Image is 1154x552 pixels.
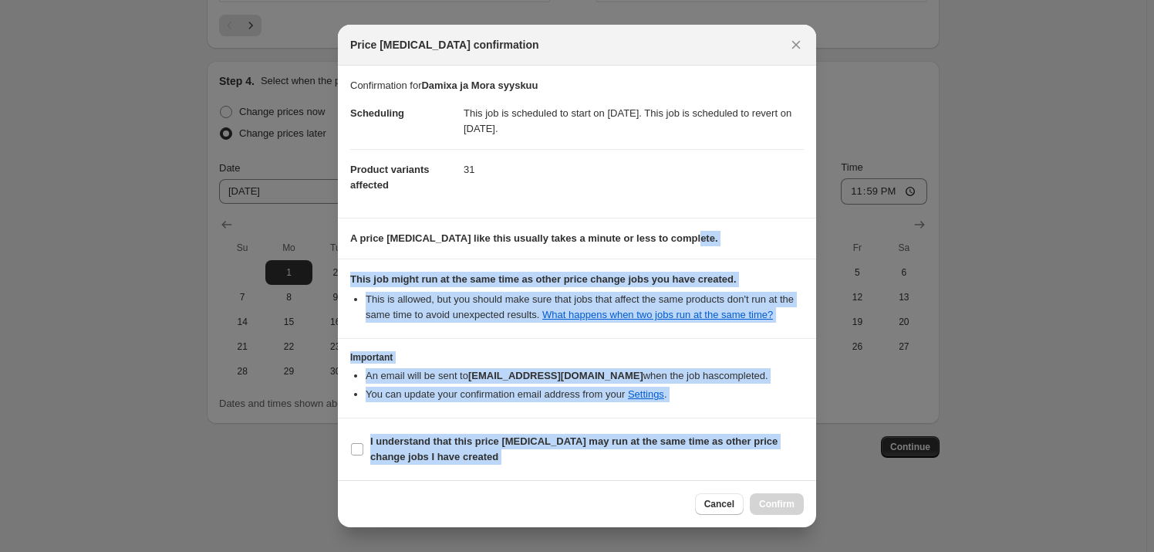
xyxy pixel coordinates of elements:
[366,292,804,323] li: This is allowed, but you should make sure that jobs that affect the same products don ' t run at ...
[350,107,404,119] span: Scheduling
[704,498,734,510] span: Cancel
[464,93,804,149] dd: This job is scheduled to start on [DATE]. This job is scheduled to revert on [DATE].
[366,387,804,402] li: You can update your confirmation email address from your .
[695,493,744,515] button: Cancel
[468,370,643,381] b: [EMAIL_ADDRESS][DOMAIN_NAME]
[350,78,804,93] p: Confirmation for
[350,232,718,244] b: A price [MEDICAL_DATA] like this usually takes a minute or less to complete.
[628,388,664,400] a: Settings
[542,309,773,320] a: What happens when two jobs run at the same time?
[370,435,778,462] b: I understand that this price [MEDICAL_DATA] may run at the same time as other price change jobs I...
[350,351,804,364] h3: Important
[350,273,737,285] b: This job might run at the same time as other price change jobs you have created.
[350,164,430,191] span: Product variants affected
[464,149,804,190] dd: 31
[350,37,539,52] span: Price [MEDICAL_DATA] confirmation
[785,34,807,56] button: Close
[366,368,804,384] li: An email will be sent to when the job has completed .
[421,80,538,91] b: Damixa ja Mora syyskuu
